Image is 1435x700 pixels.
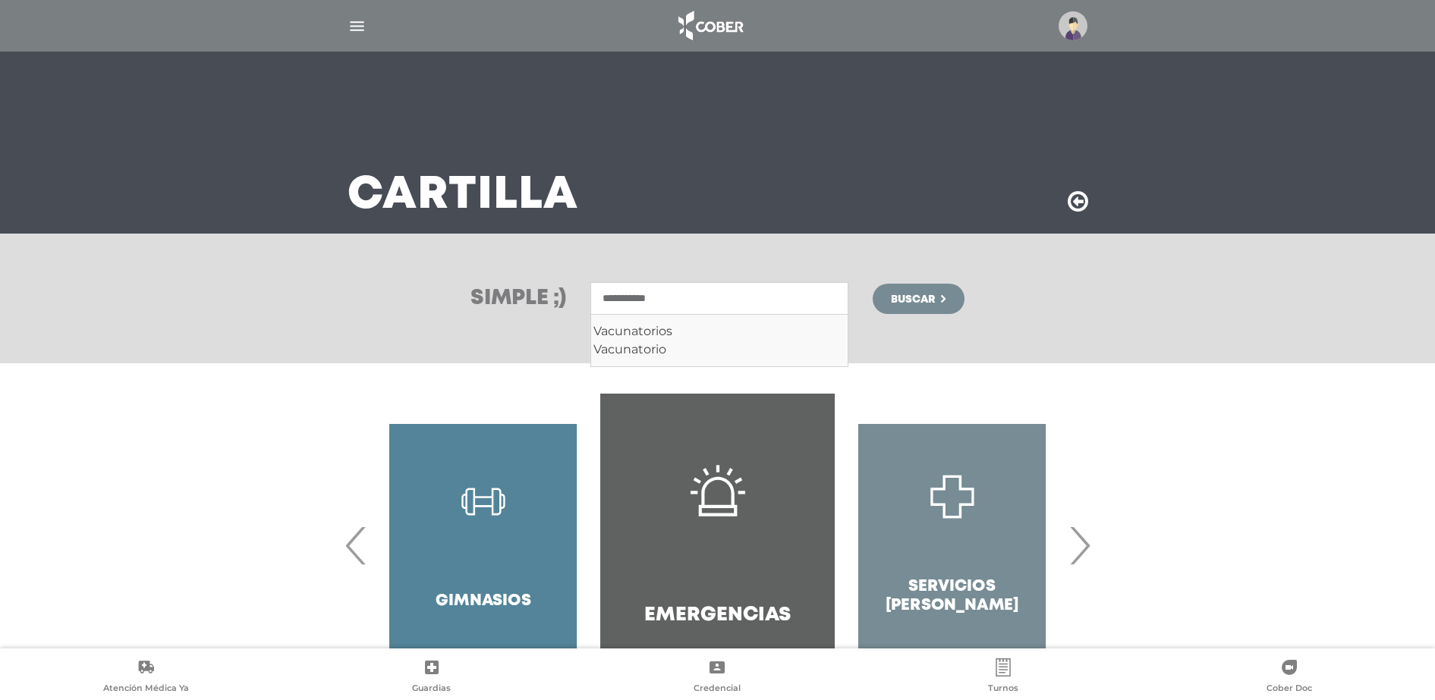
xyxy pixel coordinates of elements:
[348,176,578,215] h3: Cartilla
[593,322,845,341] div: Vacunatorios
[1146,658,1432,697] a: Cober Doc
[574,658,861,697] a: Credencial
[341,504,371,586] span: Previous
[470,288,566,309] h3: Simple ;)
[694,683,741,696] span: Credencial
[1059,11,1087,40] img: profile-placeholder.svg
[1065,504,1094,586] span: Next
[348,17,367,36] img: Cober_menu-lines-white.svg
[1267,683,1312,696] span: Cober Doc
[873,284,964,314] button: Buscar
[3,658,289,697] a: Atención Médica Ya
[103,683,189,696] span: Atención Médica Ya
[891,294,935,305] span: Buscar
[988,683,1018,696] span: Turnos
[289,658,575,697] a: Guardias
[861,658,1147,697] a: Turnos
[600,394,835,697] a: Emergencias
[593,341,845,359] div: Vacunatorio
[644,604,791,627] h4: Emergencias
[412,683,451,696] span: Guardias
[670,8,750,44] img: logo_cober_home-white.png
